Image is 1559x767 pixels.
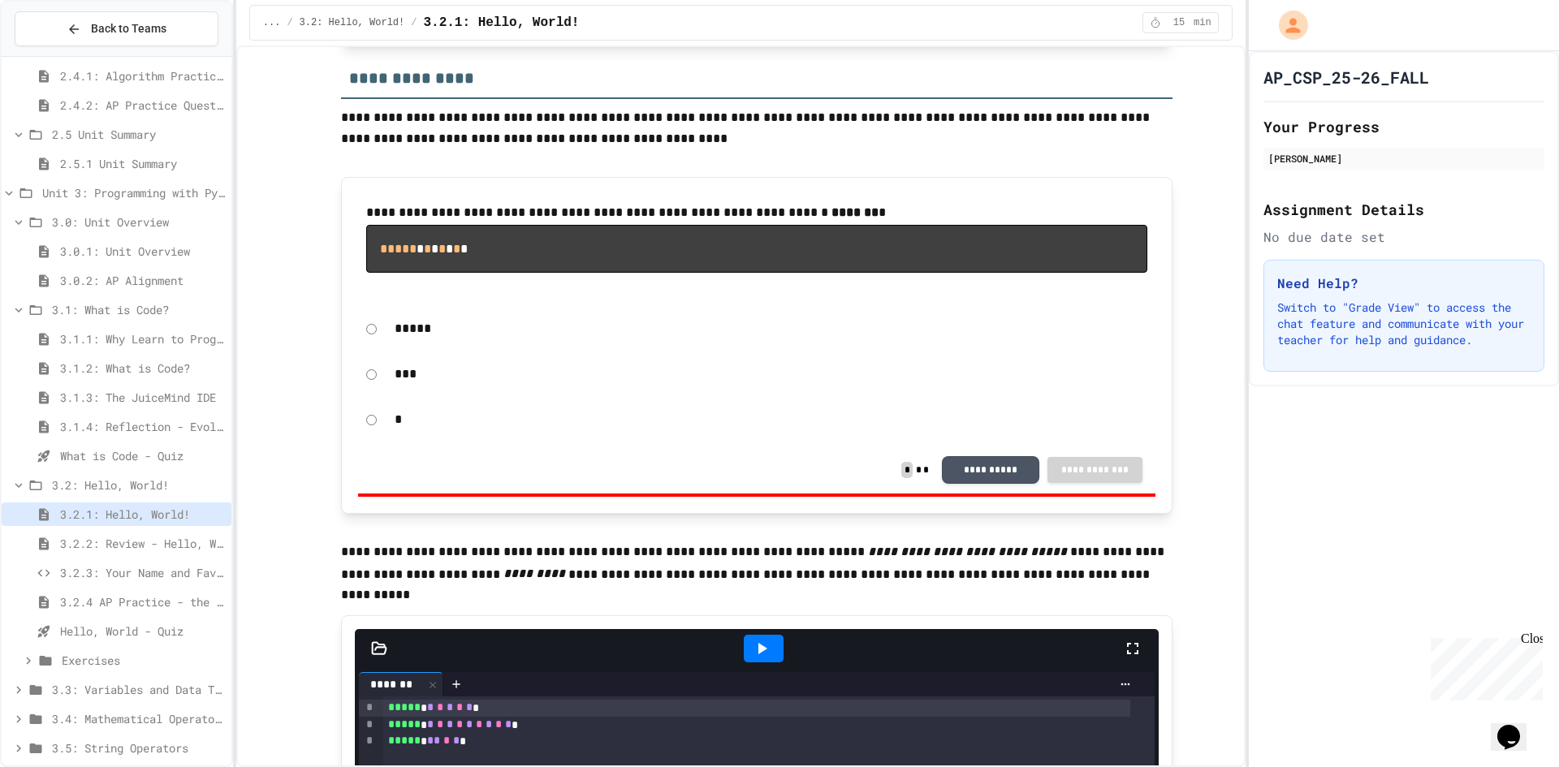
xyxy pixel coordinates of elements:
[1263,227,1544,247] div: No due date set
[60,67,225,84] span: 2.4.1: Algorithm Practice Exercises
[1262,6,1312,44] div: My Account
[52,681,225,698] span: 3.3: Variables and Data Types
[60,418,225,435] span: 3.1.4: Reflection - Evolving Technology
[1277,274,1531,293] h3: Need Help?
[52,126,225,143] span: 2.5 Unit Summary
[52,301,225,318] span: 3.1: What is Code?
[60,389,225,406] span: 3.1.3: The JuiceMind IDE
[1424,631,1543,700] iframe: chat widget
[60,155,225,172] span: 2.5.1 Unit Summary
[1277,299,1531,348] p: Switch to "Grade View" to access the chat feature and communicate with your teacher for help and ...
[6,6,112,103] div: Chat with us now!Close
[263,16,281,29] span: ...
[60,330,225,347] span: 3.1.1: Why Learn to Program?
[52,710,225,727] span: 3.4: Mathematical Operators
[1268,151,1540,166] div: [PERSON_NAME]
[1263,66,1429,88] h1: AP_CSP_25-26_FALL
[60,593,225,610] span: 3.2.4 AP Practice - the DISPLAY Procedure
[60,97,225,114] span: 2.4.2: AP Practice Questions
[287,16,292,29] span: /
[1491,702,1543,751] iframe: chat widget
[42,184,225,201] span: Unit 3: Programming with Python
[300,16,405,29] span: 3.2: Hello, World!
[423,13,579,32] span: 3.2.1: Hello, World!
[60,535,225,552] span: 3.2.2: Review - Hello, World!
[91,20,166,37] span: Back to Teams
[1263,115,1544,138] h2: Your Progress
[60,272,225,289] span: 3.0.2: AP Alignment
[52,476,225,493] span: 3.2: Hello, World!
[60,360,225,377] span: 3.1.2: What is Code?
[60,243,225,260] span: 3.0.1: Unit Overview
[52,739,225,756] span: 3.5: String Operators
[60,506,225,523] span: 3.2.1: Hello, World!
[60,623,225,640] span: Hello, World - Quiz
[1166,16,1192,29] span: 15
[60,447,225,464] span: What is Code - Quiz
[60,564,225,581] span: 3.2.3: Your Name and Favorite Movie
[62,652,225,669] span: Exercises
[52,213,225,231] span: 3.0: Unit Overview
[1263,198,1544,221] h2: Assignment Details
[1194,16,1211,29] span: min
[411,16,417,29] span: /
